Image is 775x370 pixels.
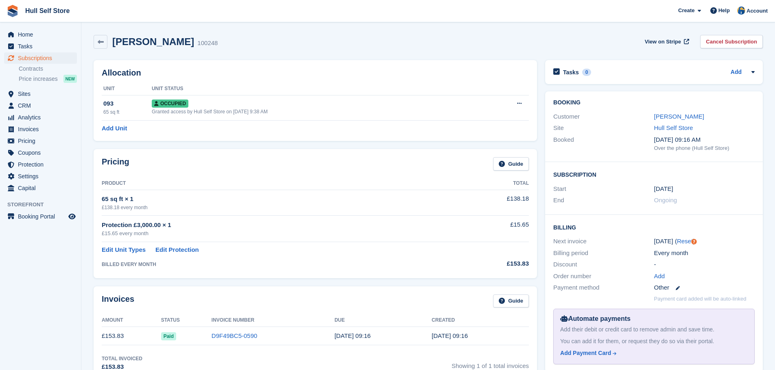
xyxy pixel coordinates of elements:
time: 2025-08-07 08:16:56 UTC [432,332,468,339]
span: Analytics [18,112,67,123]
div: Site [553,123,654,133]
h2: Billing [553,223,755,231]
td: £15.65 [450,216,529,242]
a: View on Stripe [642,35,691,48]
div: End [553,196,654,205]
a: menu [4,29,77,40]
div: You can add it for them, or request they do so via their portal. [560,337,748,346]
th: Product [102,177,450,190]
a: menu [4,159,77,170]
div: Total Invoiced [102,355,142,362]
a: Cancel Subscription [700,35,763,48]
div: Start [553,184,654,194]
th: Amount [102,314,161,327]
td: £153.83 [102,327,161,345]
h2: Booking [553,100,755,106]
a: menu [4,147,77,158]
a: Contracts [19,65,77,73]
a: menu [4,100,77,111]
div: Granted access by Hull Self Store on [DATE] 9:38 AM [152,108,480,115]
span: Protection [18,159,67,170]
span: Create [678,6,694,15]
div: 100248 [197,39,218,48]
div: 0 [582,69,592,76]
a: Price increases NEW [19,74,77,83]
div: Protection £3,000.00 × 1 [102,221,450,230]
a: menu [4,41,77,52]
h2: Allocation [102,68,529,78]
div: NEW [63,75,77,83]
a: menu [4,135,77,147]
a: Guide [493,294,529,308]
div: [DATE] 09:16 AM [654,135,755,145]
div: Billing period [553,249,654,258]
div: [DATE] ( ) [654,237,755,246]
h2: Tasks [563,69,579,76]
span: Subscriptions [18,52,67,64]
div: - [654,260,755,269]
time: 2025-08-06 23:00:00 UTC [654,184,673,194]
span: Help [718,6,730,15]
div: Add Payment Card [560,349,611,357]
a: D9F49BC5-0590 [212,332,258,339]
span: Ongoing [654,197,677,203]
span: Pricing [18,135,67,147]
a: Add [731,68,742,77]
a: Guide [493,157,529,171]
th: Unit [102,82,152,95]
div: Over the phone (Hull Self Store) [654,144,755,152]
img: Hull Self Store [737,6,745,15]
div: BILLED EVERY MONTH [102,261,450,268]
th: Total [450,177,529,190]
span: Paid [161,332,176,340]
div: 093 [103,99,152,108]
span: CRM [18,100,67,111]
a: menu [4,112,77,123]
span: Tasks [18,41,67,52]
a: [PERSON_NAME] [654,113,704,120]
span: Price increases [19,75,58,83]
th: Created [432,314,529,327]
span: Settings [18,171,67,182]
div: Add their debit or credit card to remove admin and save time. [560,325,748,334]
a: menu [4,171,77,182]
a: Edit Protection [155,245,199,255]
th: Unit Status [152,82,480,95]
a: menu [4,123,77,135]
span: Home [18,29,67,40]
div: Tooltip anchor [690,238,698,245]
div: Next invoice [553,237,654,246]
p: Payment card added will be auto-linked [654,295,747,303]
span: Occupied [152,100,188,108]
div: £138.18 every month [102,204,450,211]
a: menu [4,52,77,64]
a: Preview store [67,212,77,221]
span: View on Stripe [645,38,681,46]
a: menu [4,211,77,222]
a: menu [4,182,77,194]
div: 65 sq ft [103,108,152,116]
a: Hull Self Store [22,4,73,17]
a: Reset [677,238,693,245]
div: Order number [553,272,654,281]
div: Every month [654,249,755,258]
a: Add Payment Card [560,349,744,357]
a: Edit Unit Types [102,245,146,255]
div: Automate payments [560,314,748,324]
a: menu [4,88,77,100]
span: Capital [18,182,67,194]
div: £15.65 every month [102,229,450,238]
span: Account [747,7,768,15]
th: Due [334,314,432,327]
h2: Subscription [553,170,755,178]
td: £138.18 [450,190,529,215]
span: Coupons [18,147,67,158]
span: Storefront [7,201,81,209]
span: Booking Portal [18,211,67,222]
th: Invoice Number [212,314,334,327]
div: 65 sq ft × 1 [102,195,450,204]
th: Status [161,314,212,327]
a: Add Unit [102,124,127,133]
a: Hull Self Store [654,124,693,131]
div: £153.83 [450,259,529,268]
